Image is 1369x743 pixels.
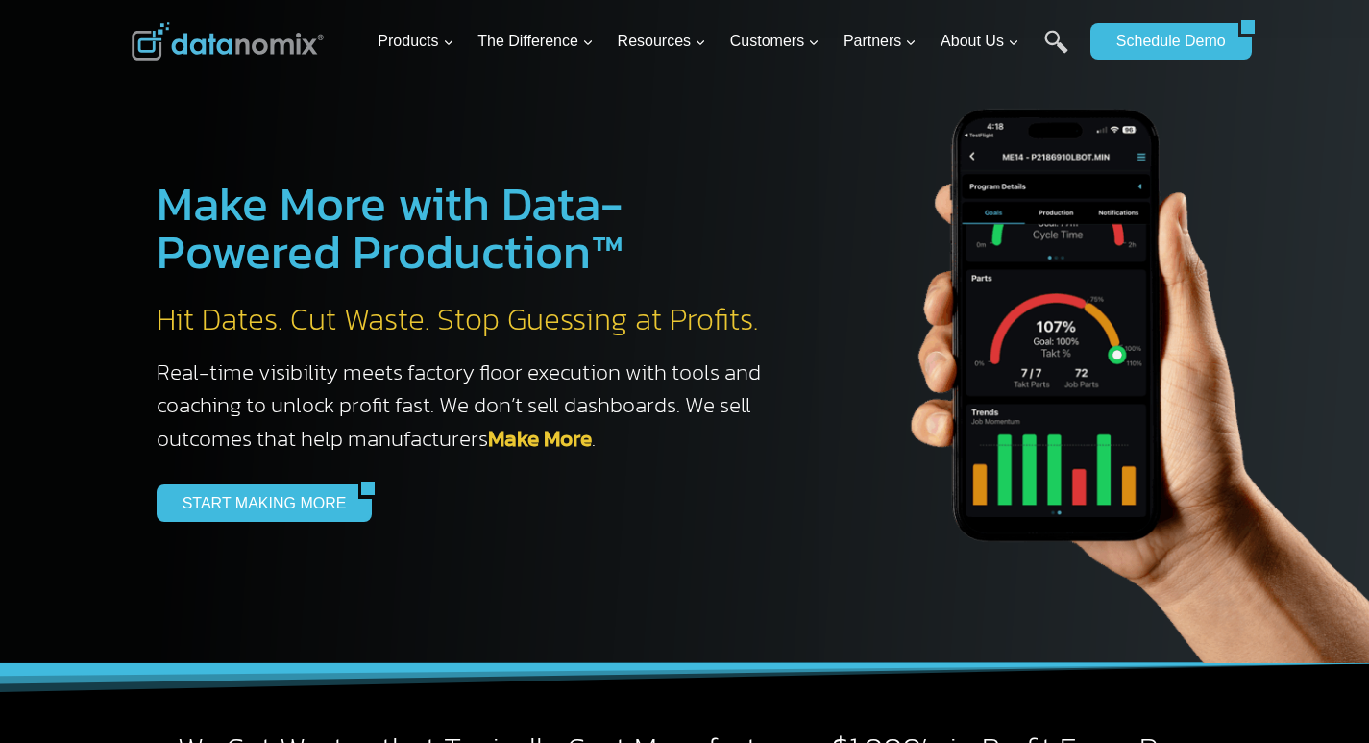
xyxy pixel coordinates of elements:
h1: Make More with Data-Powered Production™ [157,180,781,276]
h3: Real-time visibility meets factory floor execution with tools and coaching to unlock profit fast.... [157,356,781,456]
a: Make More [488,422,592,455]
img: Datanomix [132,22,324,61]
span: About Us [941,29,1019,54]
span: Customers [730,29,819,54]
a: Search [1044,30,1068,73]
span: Products [378,29,453,54]
nav: Primary Navigation [370,11,1081,73]
span: The Difference [477,29,594,54]
span: Partners [843,29,917,54]
h2: Hit Dates. Cut Waste. Stop Guessing at Profits. [157,300,781,340]
span: Resources [618,29,706,54]
a: Schedule Demo [1090,23,1238,60]
a: START MAKING MORE [157,484,359,521]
